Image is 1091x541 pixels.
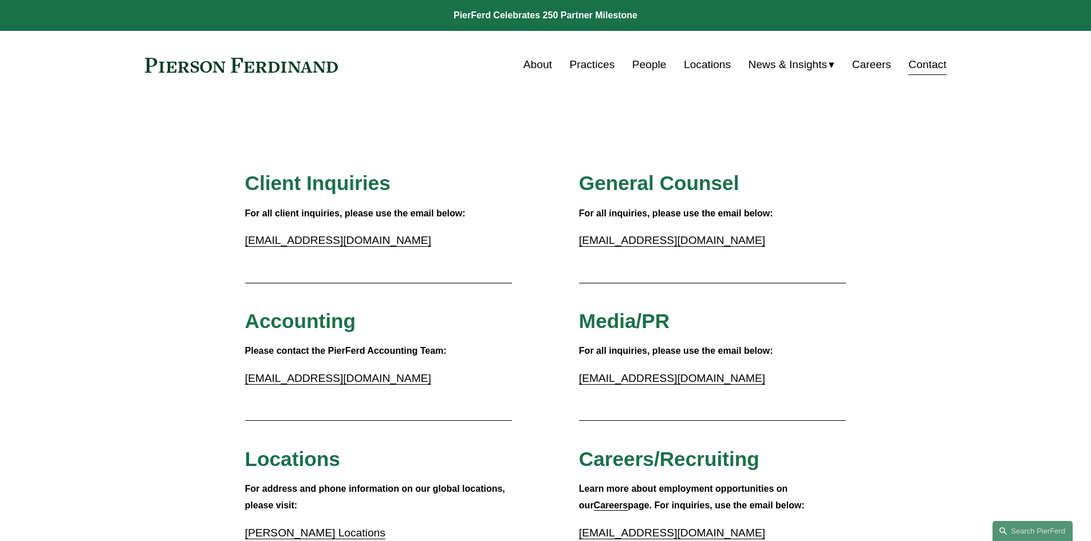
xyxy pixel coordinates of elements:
[245,234,431,246] a: [EMAIL_ADDRESS][DOMAIN_NAME]
[594,500,628,510] a: Careers
[852,54,891,76] a: Careers
[992,521,1073,541] a: Search this site
[749,55,828,75] span: News & Insights
[579,372,765,384] a: [EMAIL_ADDRESS][DOMAIN_NAME]
[684,54,731,76] a: Locations
[579,208,773,218] strong: For all inquiries, please use the email below:
[749,54,835,76] a: folder dropdown
[579,527,765,539] a: [EMAIL_ADDRESS][DOMAIN_NAME]
[245,346,447,356] strong: Please contact the PierFerd Accounting Team:
[579,346,773,356] strong: For all inquiries, please use the email below:
[245,208,466,218] strong: For all client inquiries, please use the email below:
[579,234,765,246] a: [EMAIL_ADDRESS][DOMAIN_NAME]
[245,484,508,510] strong: For address and phone information on our global locations, please visit:
[245,372,431,384] a: [EMAIL_ADDRESS][DOMAIN_NAME]
[579,310,669,332] span: Media/PR
[245,172,391,194] span: Client Inquiries
[245,448,340,470] span: Locations
[908,54,946,76] a: Contact
[579,448,759,470] span: Careers/Recruiting
[245,310,356,332] span: Accounting
[628,500,805,510] strong: page. For inquiries, use the email below:
[579,172,739,194] span: General Counsel
[632,54,667,76] a: People
[245,527,385,539] a: [PERSON_NAME] Locations
[569,54,615,76] a: Practices
[523,54,552,76] a: About
[579,484,790,510] strong: Learn more about employment opportunities on our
